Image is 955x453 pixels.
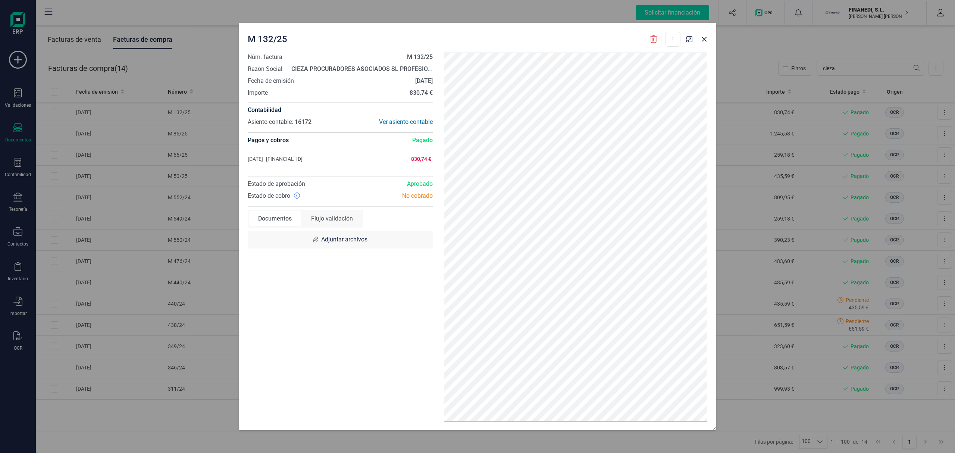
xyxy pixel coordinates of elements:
div: Ver asiento contable [340,118,433,126]
strong: CIEZA PROCURADORES ASOCIADOS SL PROFESIONAL [291,65,439,72]
span: Pagado [412,136,433,145]
span: Estado de cobro [248,191,290,200]
div: Flujo validación [302,211,362,226]
span: Asiento contable: [248,118,293,125]
strong: M 132/25 [407,53,433,60]
h4: Contabilidad [248,106,433,115]
div: Aprobado [340,179,438,188]
strong: [DATE] [415,77,433,84]
span: Fecha de emisión [248,76,294,85]
span: Núm. factura [248,53,282,62]
span: - 830,74 € [394,155,431,163]
span: [DATE] [248,155,263,163]
span: Razón Social [248,65,282,74]
span: Estado de aprobación [248,180,305,187]
div: Documentos [249,211,301,226]
span: M 132/25 [248,33,287,45]
span: 16172 [295,118,311,125]
span: Importe [248,88,268,97]
span: Adjuntar archivos [321,235,367,244]
div: Adjuntar archivos [248,231,433,249]
span: [FINANCIAL_ID] [266,155,303,163]
div: No cobrado [340,191,438,200]
strong: 830,74 € [410,89,433,96]
h4: Pagos y cobros [248,133,289,148]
